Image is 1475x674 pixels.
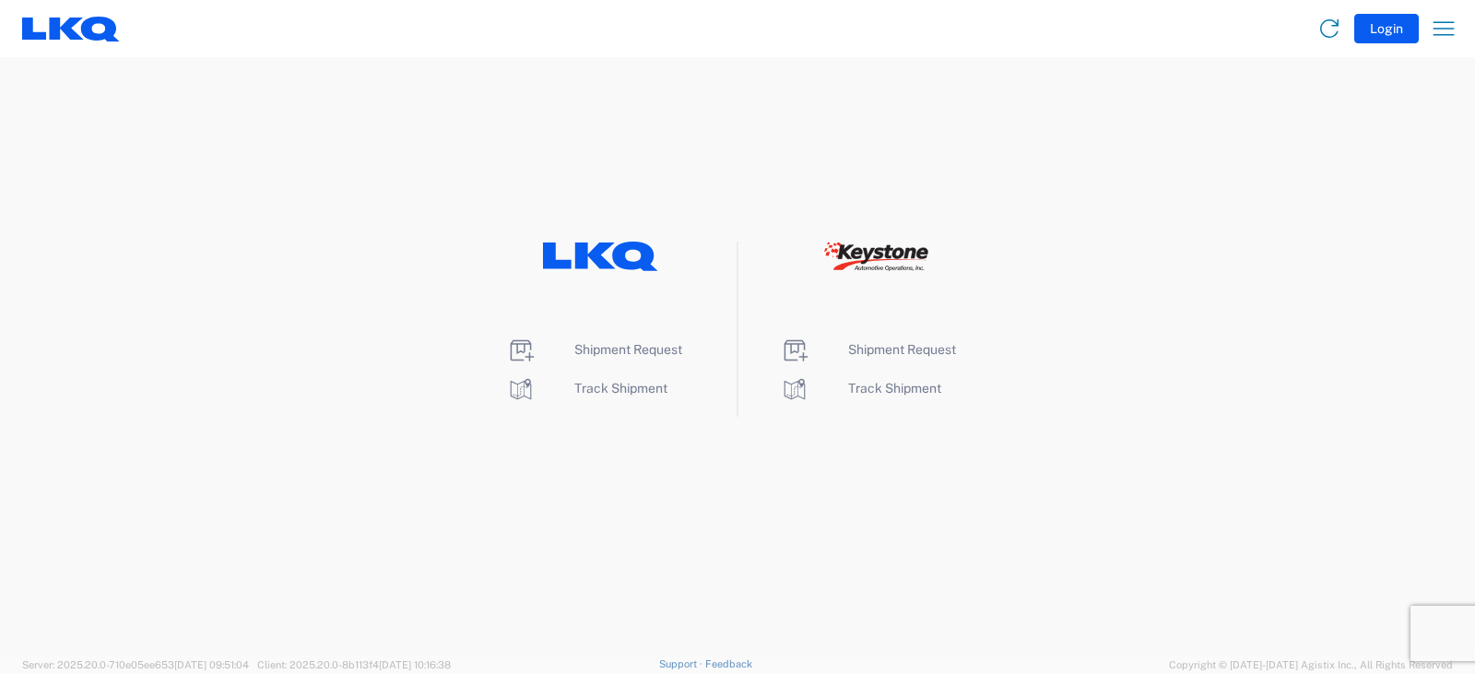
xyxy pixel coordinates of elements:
[506,342,682,357] a: Shipment Request
[574,342,682,357] span: Shipment Request
[174,659,249,670] span: [DATE] 09:51:04
[506,381,667,396] a: Track Shipment
[848,342,956,357] span: Shipment Request
[1169,656,1453,673] span: Copyright © [DATE]-[DATE] Agistix Inc., All Rights Reserved
[574,381,667,396] span: Track Shipment
[780,381,941,396] a: Track Shipment
[257,659,451,670] span: Client: 2025.20.0-8b113f4
[22,659,249,670] span: Server: 2025.20.0-710e05ee653
[659,658,705,669] a: Support
[848,381,941,396] span: Track Shipment
[379,659,451,670] span: [DATE] 10:16:38
[1354,14,1419,43] button: Login
[780,342,956,357] a: Shipment Request
[705,658,752,669] a: Feedback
